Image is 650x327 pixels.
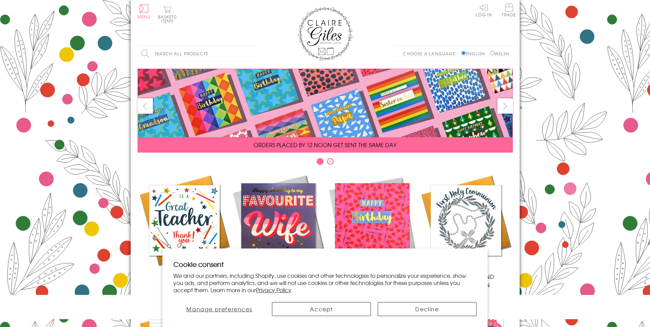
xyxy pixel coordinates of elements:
[138,14,151,20] span: Menu
[490,51,494,55] input: Welsh
[231,173,325,281] a: New Releases
[497,98,513,114] button: next
[461,51,488,57] label: English
[161,14,177,24] span: 0 items
[272,302,371,316] button: Accept
[419,173,513,289] a: Communion and Confirmation
[138,4,151,19] button: Menu
[298,7,352,61] img: Claire Giles Greetings Cards
[173,302,265,316] button: Manage preferences
[254,141,396,149] span: ORDERS PLACED BY 12 NOON GET SENT THE SAME DAY
[256,286,291,294] a: Privacy Policy
[173,272,477,293] p: We and our partners, including Shopify, use cookies and other technologies to personalize your ex...
[138,158,513,168] div: Carousel Pagination
[502,3,516,18] a: Trade
[325,173,419,281] a: Birthdays
[490,51,509,57] label: Welsh
[173,259,477,269] h2: Cookie consent
[317,158,323,165] button: Carousel Page 1 (Current Slide)
[186,305,252,313] span: Manage preferences
[502,3,516,17] span: Trade
[403,51,460,57] p: Choose a language:
[250,46,257,61] input: Search
[158,5,177,23] button: Basket0 items
[327,158,334,165] button: Carousel Page 2
[378,302,477,316] button: Decline
[138,173,231,281] a: Academic
[476,3,492,17] a: Log In
[138,98,153,114] button: prev
[461,51,466,55] input: English
[138,46,257,61] input: Search all products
